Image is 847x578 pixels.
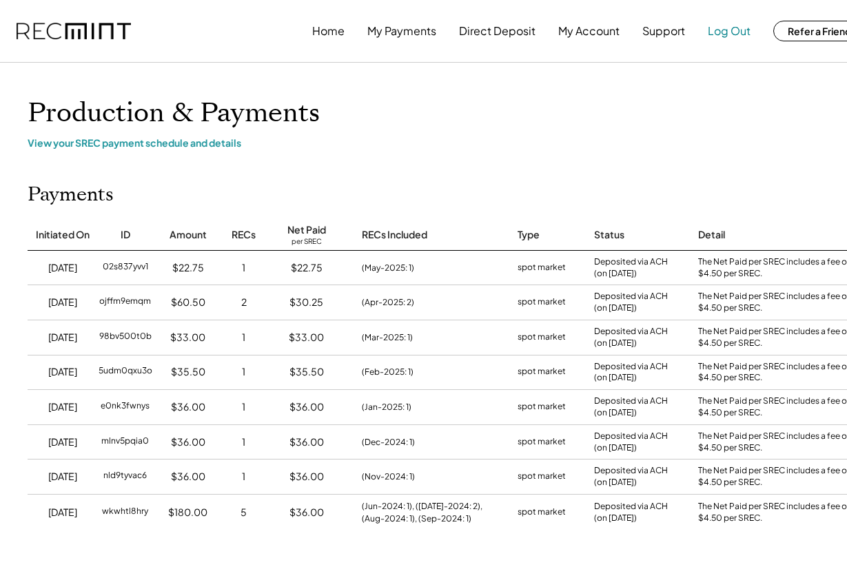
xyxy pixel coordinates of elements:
div: Detail [698,228,725,242]
div: spot market [518,470,566,484]
div: [DATE] [48,506,77,519]
div: $30.25 [289,296,323,309]
button: Support [642,17,685,45]
div: per SREC [292,237,322,247]
div: [DATE] [48,331,77,344]
div: Status [594,228,624,242]
div: nld9tyvac6 [103,470,147,484]
div: Deposited via ACH (on [DATE]) [594,326,668,349]
div: $35.50 [289,365,324,379]
div: 02s837yvv1 [103,261,148,275]
div: RECs [232,228,256,242]
div: spot market [518,261,566,275]
div: $33.00 [289,331,324,344]
div: Deposited via ACH (on [DATE]) [594,361,668,384]
div: Initiated On [36,228,90,242]
button: My Payments [367,17,436,45]
div: $36.00 [171,400,205,414]
div: $36.00 [171,470,205,484]
div: Deposited via ACH (on [DATE]) [594,395,668,419]
button: Home [312,17,345,45]
div: $60.50 [171,296,205,309]
div: (Jun-2024: 1), ([DATE]-2024: 2), (Aug-2024: 1), (Sep-2024: 1) [362,500,504,525]
div: $36.00 [171,435,205,449]
div: $36.00 [289,470,324,484]
button: Direct Deposit [459,17,535,45]
img: recmint-logotype%403x.png [17,23,131,40]
div: $180.00 [168,506,207,519]
div: $36.00 [289,400,324,414]
div: 1 [242,365,245,379]
div: Type [518,228,540,242]
div: ID [121,228,130,242]
div: Deposited via ACH (on [DATE]) [594,465,668,488]
div: [DATE] [48,400,77,414]
div: $35.50 [171,365,205,379]
div: Net Paid [287,223,326,237]
div: wkwhtl8hry [102,506,148,519]
div: Deposited via ACH (on [DATE]) [594,291,668,314]
div: [DATE] [48,470,77,484]
div: Deposited via ACH (on [DATE]) [594,501,668,524]
div: RECs Included [362,228,427,242]
div: Deposited via ACH (on [DATE]) [594,431,668,454]
div: Amount [170,228,207,242]
div: mlnv5pqia0 [101,435,149,449]
div: (Jan-2025: 1) [362,401,411,413]
div: 1 [242,261,245,275]
div: $36.00 [289,506,324,519]
div: e0nk3fwnys [101,400,150,414]
div: Deposited via ACH (on [DATE]) [594,256,668,280]
div: (Dec-2024: 1) [362,436,415,448]
h2: Payments [28,183,114,207]
div: [DATE] [48,365,77,379]
div: spot market [518,506,566,519]
div: $33.00 [170,331,205,344]
div: [DATE] [48,435,77,449]
div: 2 [241,296,247,309]
div: 1 [242,331,245,344]
div: 5udm0qxu3o [99,365,152,379]
div: spot market [518,331,566,344]
div: (Mar-2025: 1) [362,331,413,344]
div: (Apr-2025: 2) [362,296,414,309]
button: My Account [558,17,620,45]
div: ojffm9emqm [99,296,151,309]
div: 1 [242,400,245,414]
div: (May-2025: 1) [362,262,414,274]
div: 5 [241,506,247,519]
div: 98bv500t0b [99,331,152,344]
button: Log Out [708,17,751,45]
div: $22.75 [172,261,204,275]
div: (Feb-2025: 1) [362,366,414,378]
div: [DATE] [48,261,77,275]
div: $22.75 [291,261,323,275]
div: spot market [518,296,566,309]
div: spot market [518,365,566,379]
div: spot market [518,400,566,414]
div: 1 [242,435,245,449]
div: $36.00 [289,435,324,449]
div: 1 [242,470,245,484]
div: [DATE] [48,296,77,309]
div: (Nov-2024: 1) [362,471,415,483]
div: spot market [518,435,566,449]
